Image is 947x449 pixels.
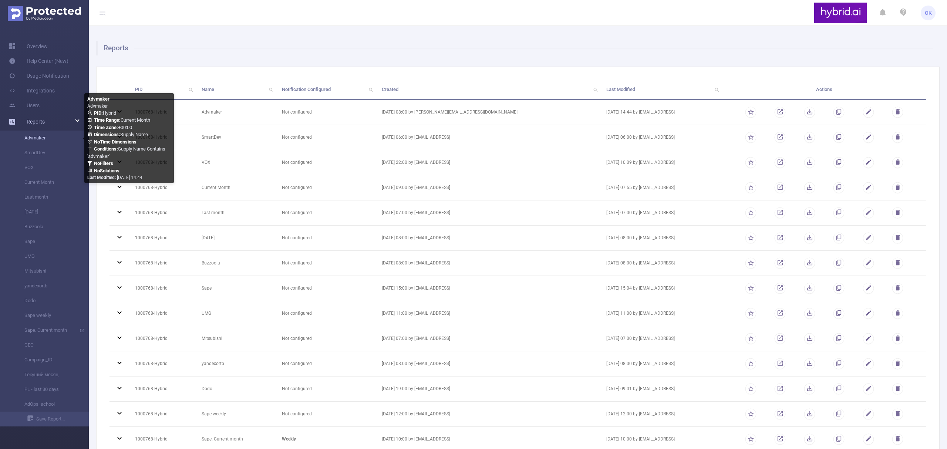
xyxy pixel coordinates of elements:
span: [DATE] 14:44 [87,175,142,180]
a: Last month [15,190,80,205]
td: [DATE] 06:00 by [EMAIL_ADDRESS] [601,125,722,150]
a: Buzzoola [15,219,80,234]
td: [DATE] 15:04 by [EMAIL_ADDRESS] [601,276,722,301]
a: VOX [15,160,80,175]
td: [DATE] [196,226,276,251]
a: Overview [9,39,48,54]
a: Save Report... [27,412,89,426]
td: Sape [196,276,276,301]
td: [DATE] 15:00 by [EMAIL_ADDRESS] [376,276,600,301]
b: Conditions : [94,146,118,152]
b: weekly [282,436,296,442]
td: Not configured [276,226,376,251]
td: [DATE] 14:44 by [EMAIL_ADDRESS] [601,100,722,125]
b: No Filters [94,161,113,166]
i: icon: user [87,110,94,115]
td: Not configured [276,125,376,150]
b: Time Zone: [94,125,118,130]
td: [DATE] 09:00 by [EMAIL_ADDRESS] [376,175,600,200]
b: Time Range: [94,117,121,123]
td: Dodo [196,377,276,402]
td: [DATE] 12:00 by [EMAIL_ADDRESS] [376,402,600,427]
td: Not configured [276,351,376,377]
td: [DATE] 08:00 by [EMAIL_ADDRESS] [601,351,722,377]
a: Users [9,98,40,113]
td: [DATE] 07:00 by [EMAIL_ADDRESS] [376,200,600,226]
td: [DATE] 06:00 by [EMAIL_ADDRESS] [376,125,600,150]
span: Actions [816,87,832,92]
span: PID [135,87,142,92]
span: Name [202,87,214,92]
a: Sape weekly [15,308,80,323]
td: Not configured [276,100,376,125]
td: Not configured [276,301,376,326]
a: Mitsubishi [15,264,80,278]
td: Not configured [276,175,376,200]
td: Not configured [276,276,376,301]
td: [DATE] 07:55 by [EMAIL_ADDRESS] [601,175,722,200]
td: Buzzoola [196,251,276,276]
span: Notification Configured [282,87,331,92]
b: Advmaker [87,96,109,102]
span: 1000768 - Hybrid [135,336,168,341]
td: Mitsubishi [196,326,276,351]
td: [DATE] 11:00 by [EMAIL_ADDRESS] [601,301,722,326]
td: [DATE] 12:00 by [EMAIL_ADDRESS] [601,402,722,427]
a: Usage Notification [9,68,69,83]
td: yandexortb [196,351,276,377]
span: 1000768 - Hybrid [135,361,168,366]
td: Advmaker [196,100,276,125]
i: icon: search [186,80,196,99]
td: [DATE] 07:00 by [EMAIL_ADDRESS] [601,200,722,226]
a: yandexortb [15,278,80,293]
span: 1000768 - Hybrid [135,210,168,215]
a: Reports [27,114,45,129]
td: [DATE] 22:00 by [EMAIL_ADDRESS] [376,150,600,175]
span: 1000768 - Hybrid [135,260,168,266]
h1: Reports [96,41,933,55]
span: 1000768 - Hybrid [135,286,168,291]
span: Hybrid Current Month +00:00 [87,110,165,173]
td: [DATE] 09:01 by [EMAIL_ADDRESS] [601,377,722,402]
a: GEO [15,338,80,352]
td: [DATE] 10:09 by [EMAIL_ADDRESS] [601,150,722,175]
a: Help Center (New) [9,54,68,68]
span: Last Modified [606,87,635,92]
b: No Solutions [94,168,119,173]
span: 1000768 - Hybrid [135,411,168,416]
a: Campaign_ID [15,352,80,367]
td: [DATE] 07:00 by [EMAIL_ADDRESS] [601,326,722,351]
a: Advmaker [15,131,80,145]
td: [DATE] 08:00 by [EMAIL_ADDRESS] [376,351,600,377]
span: 1000768 - Hybrid [135,311,168,316]
td: [DATE] 11:00 by [EMAIL_ADDRESS] [376,301,600,326]
td: SmartDev [196,125,276,150]
b: PID: [94,110,103,116]
td: [DATE] 08:00 by [EMAIL_ADDRESS] [601,226,722,251]
a: Sape. Current month [15,323,80,338]
a: Текущий месяц [15,367,80,382]
td: Not configured [276,150,376,175]
td: Sape weekly [196,402,276,427]
span: 1000768 - Hybrid [135,436,168,442]
td: [DATE] 08:00 by [EMAIL_ADDRESS] [601,251,722,276]
a: AdOps_school [15,397,80,412]
span: Reports [27,119,45,125]
span: Created [382,87,398,92]
td: [DATE] 08:00 by [EMAIL_ADDRESS] [376,226,600,251]
i: icon: search [712,80,722,99]
a: PL - last 30 days [15,382,80,397]
td: Last month [196,200,276,226]
td: [DATE] 08:00 by [EMAIL_ADDRESS] [376,251,600,276]
i: icon: search [366,80,376,99]
td: Current Month [196,175,276,200]
td: [DATE] 08:00 by [PERSON_NAME][EMAIL_ADDRESS][DOMAIN_NAME] [376,100,600,125]
span: Advmaker [87,104,108,109]
i: icon: search [590,80,601,99]
a: Sape [15,234,80,249]
span: OK [925,6,932,20]
td: Not configured [276,377,376,402]
b: No Time Dimensions [94,139,137,145]
a: UMG [15,249,80,264]
td: [DATE] 07:00 by [EMAIL_ADDRESS] [376,326,600,351]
